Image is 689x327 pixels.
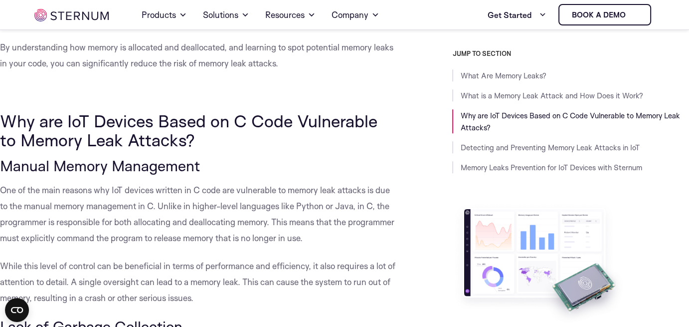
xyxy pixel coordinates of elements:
[265,1,316,29] a: Resources
[452,202,627,326] img: Take Sternum for a Test Drive with a Free Evaluation Kit
[460,71,546,81] a: What Are Memory Leaks?
[460,111,680,133] a: Why are IoT Devices Based on C Code Vulnerable to Memory Leak Attacks?
[460,163,642,173] a: Memory Leaks Prevention for IoT Devices with Sternum
[460,143,639,153] a: Detecting and Preventing Memory Leak Attacks in IoT
[332,1,379,29] a: Company
[142,1,187,29] a: Products
[558,4,651,25] a: Book a demo
[5,298,29,322] button: Open CMP widget
[488,5,546,25] a: Get Started
[630,11,638,19] img: sternum iot
[460,91,643,101] a: What is a Memory Leak Attack and How Does it Work?
[203,1,249,29] a: Solutions
[34,9,109,21] img: sternum iot
[452,50,689,58] h3: JUMP TO SECTION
